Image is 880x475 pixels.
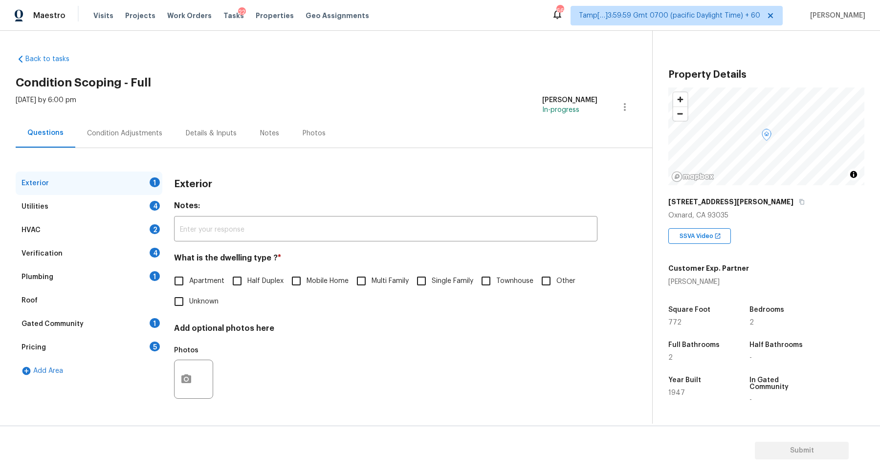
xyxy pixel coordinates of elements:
[668,87,864,185] canvas: Map
[668,277,749,287] div: [PERSON_NAME]
[174,253,597,267] h4: What is the dwelling type ?
[848,169,859,180] button: Toggle attribution
[189,297,219,307] span: Unknown
[174,347,198,354] h5: Photos
[174,201,597,215] h4: Notes:
[150,248,160,258] div: 4
[749,306,784,313] h5: Bedrooms
[749,342,803,348] h5: Half Bathrooms
[174,324,597,337] h4: Add optional photos here
[542,95,597,105] div: [PERSON_NAME]
[150,318,160,328] div: 1
[671,171,714,182] a: Mapbox homepage
[87,129,162,138] div: Condition Adjustments
[668,306,710,313] h5: Square Foot
[22,178,49,188] div: Exterior
[174,218,597,241] input: Enter your response
[256,11,294,21] span: Properties
[186,129,237,138] div: Details & Inputs
[238,7,246,17] div: 22
[668,263,749,273] h5: Customer Exp. Partner
[125,11,155,21] span: Projects
[673,107,687,121] button: Zoom out
[749,377,812,390] h5: In Gated Community
[579,11,760,21] span: Tamp[…]3:59:59 Gmt 0700 (pacific Daylight Time) + 60
[432,276,473,286] span: Single Family
[22,225,41,235] div: HVAC
[749,354,752,361] span: -
[150,271,160,281] div: 1
[189,276,224,286] span: Apartment
[556,6,563,16] div: 662
[542,107,579,113] span: In-progress
[22,202,48,212] div: Utilities
[16,78,652,87] h2: Condition Scoping - Full
[150,224,160,234] div: 2
[668,211,864,220] div: Oxnard, CA 93035
[668,228,731,244] div: SSVA Video
[668,197,793,207] h5: [STREET_ADDRESS][PERSON_NAME]
[27,128,64,138] div: Questions
[223,12,244,19] span: Tasks
[22,343,46,352] div: Pricing
[372,276,409,286] span: Multi Family
[303,129,326,138] div: Photos
[496,276,533,286] span: Townhouse
[247,276,284,286] span: Half Duplex
[749,319,754,326] span: 2
[22,272,53,282] div: Plumbing
[16,54,110,64] a: Back to tasks
[668,377,701,384] h5: Year Built
[668,389,685,396] span: 1947
[673,92,687,107] button: Zoom in
[167,11,212,21] span: Work Orders
[307,276,349,286] span: Mobile Home
[668,342,720,348] h5: Full Bathrooms
[22,249,63,259] div: Verification
[16,95,76,119] div: [DATE] by 6:00 pm
[150,342,160,351] div: 5
[150,177,160,187] div: 1
[174,179,212,189] h3: Exterior
[680,231,717,241] span: SSVA Video
[851,169,857,180] span: Toggle attribution
[306,11,369,21] span: Geo Assignments
[556,276,575,286] span: Other
[260,129,279,138] div: Notes
[806,11,865,21] span: [PERSON_NAME]
[668,319,682,326] span: 772
[714,233,721,239] img: Open In New Icon
[16,359,162,383] div: Add Area
[150,201,160,211] div: 4
[33,11,66,21] span: Maestro
[797,197,806,206] button: Copy Address
[762,129,771,144] div: Map marker
[668,354,673,361] span: 2
[668,70,864,80] h3: Property Details
[22,296,38,305] div: Roof
[749,396,752,403] span: -
[93,11,113,21] span: Visits
[22,319,84,329] div: Gated Community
